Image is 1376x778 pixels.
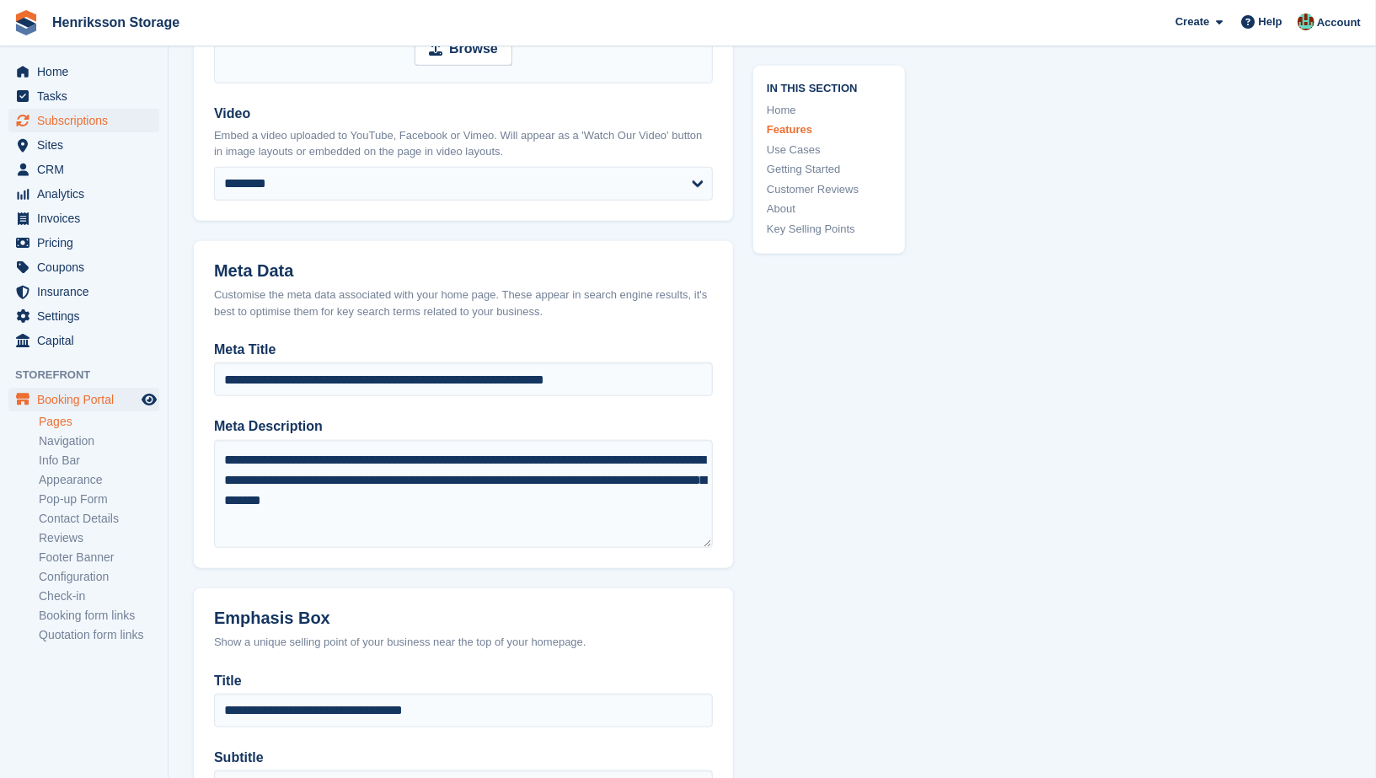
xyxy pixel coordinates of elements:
[37,158,138,181] span: CRM
[767,102,891,119] a: Home
[140,568,198,580] span: Messages
[35,267,68,301] img: Profile image for Oliver
[290,27,320,57] div: Close
[8,329,159,352] a: menu
[39,550,159,566] a: Footer Banner
[37,109,138,132] span: Subscriptions
[267,568,294,580] span: Help
[39,588,159,604] a: Check-in
[8,158,159,181] a: menu
[15,367,168,384] span: Storefront
[8,231,159,255] a: menu
[8,207,159,230] a: menu
[767,201,891,217] a: About
[1317,14,1361,31] span: Account
[35,357,281,374] div: We typically reply in under 15 minutes
[37,329,138,352] span: Capital
[244,27,278,61] img: Profile image for Oliver
[37,182,138,206] span: Analytics
[214,287,713,319] div: Customise the meta data associated with your home page. These appear in search engine results, it...
[34,120,303,177] p: Hi [PERSON_NAME] 👋
[139,389,159,410] a: Preview store
[1298,13,1314,30] img: Isak Martinelle
[1175,13,1209,30] span: Create
[767,161,891,178] a: Getting Started
[767,79,891,95] span: In this section
[8,388,159,411] a: menu
[180,27,214,61] div: Profile image for Steven
[17,325,320,389] div: Send us a messageWe typically reply in under 15 minutes
[767,181,891,198] a: Customer Reviews
[35,514,282,550] div: Change the payment date on a Subscription
[34,32,120,59] img: logo
[449,39,498,59] strong: Browse
[37,255,138,279] span: Coupons
[214,671,713,691] label: Title
[37,304,138,328] span: Settings
[13,10,39,35] img: stora-icon-8386f47178a22dfd0bd8f6a31ec36ba5ce8667c1dd55bd0f319d3a0aa187defe.svg
[1259,13,1282,30] span: Help
[46,8,186,36] a: Henriksson Storage
[39,491,159,507] a: Pop-up Form
[24,476,313,507] div: Setting up Billing Periods
[212,27,246,61] img: Profile image for Brian
[35,339,281,357] div: Send us a message
[8,255,159,279] a: menu
[37,60,138,83] span: Home
[8,60,159,83] a: menu
[767,142,891,158] a: Use Cases
[37,568,75,580] span: Home
[214,748,713,768] label: Subtitle
[18,253,319,315] div: Profile image for OliverRate your conversation[PERSON_NAME]•14h ago
[767,121,891,138] a: Features
[176,284,231,302] div: • 14h ago
[75,268,212,282] span: Rate your conversation
[214,104,713,124] label: Video
[35,483,282,501] div: Setting up Billing Periods
[225,526,337,593] button: Help
[35,413,137,431] span: Search for help
[112,526,224,593] button: Messages
[39,569,159,585] a: Configuration
[24,405,313,438] button: Search for help
[35,452,282,469] div: Editing customer emails
[75,284,173,302] div: [PERSON_NAME]
[24,507,313,556] div: Change the payment date on a Subscription
[214,416,713,437] label: Meta Description
[8,109,159,132] a: menu
[39,433,159,449] a: Navigation
[37,207,138,230] span: Invoices
[39,453,159,469] a: Info Bar
[37,280,138,303] span: Insurance
[39,530,159,546] a: Reviews
[214,261,713,281] h2: Meta Data
[35,242,303,260] div: Recent message
[39,608,159,624] a: Booking form links
[8,182,159,206] a: menu
[39,511,159,527] a: Contact Details
[8,133,159,157] a: menu
[767,221,891,238] a: Key Selling Points
[17,228,320,316] div: Recent messageProfile image for OliverRate your conversation[PERSON_NAME]•14h ago
[39,414,159,430] a: Pages
[34,177,303,206] p: How can we help?
[37,133,138,157] span: Sites
[214,340,713,360] label: Meta Title
[37,231,138,255] span: Pricing
[8,304,159,328] a: menu
[8,280,159,303] a: menu
[8,84,159,108] a: menu
[214,634,713,651] div: Show a unique selling point of your business near the top of your homepage.
[24,445,313,476] div: Editing customer emails
[214,609,713,628] h2: Emphasis Box
[39,627,159,643] a: Quotation form links
[37,84,138,108] span: Tasks
[214,127,713,160] p: Embed a video uploaded to YouTube, Facebook or Vimeo. Will appear as a 'Watch Our Video' button i...
[37,388,138,411] span: Booking Portal
[39,472,159,488] a: Appearance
